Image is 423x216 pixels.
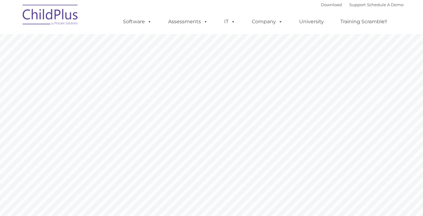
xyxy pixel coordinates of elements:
[246,15,289,28] a: Company
[117,15,158,28] a: Software
[349,2,366,7] a: Support
[218,15,242,28] a: IT
[334,15,393,28] a: Training Scramble!!
[367,2,403,7] a: Schedule A Demo
[321,2,342,7] a: Download
[293,15,330,28] a: University
[321,2,403,7] font: |
[162,15,214,28] a: Assessments
[20,0,81,31] img: ChildPlus by Procare Solutions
